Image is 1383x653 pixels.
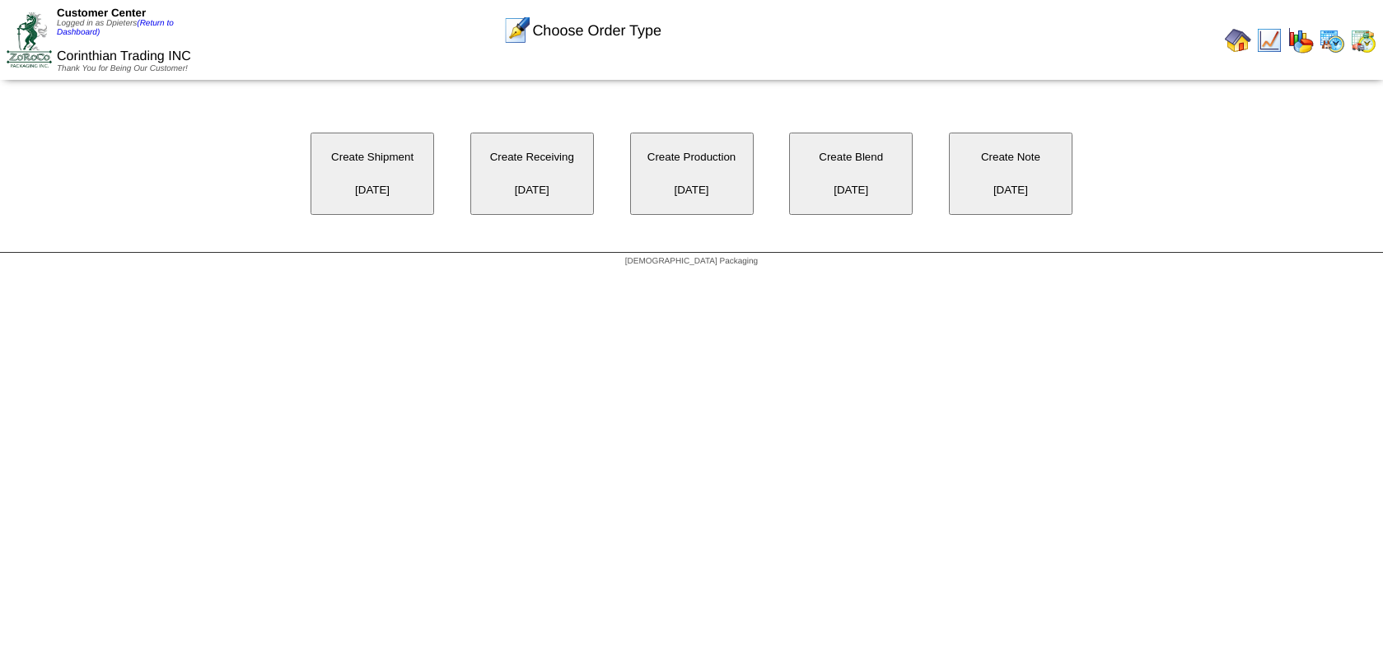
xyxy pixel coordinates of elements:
a: Create Blend[DATE] [773,184,932,196]
img: orders.gif [503,17,530,44]
span: [DEMOGRAPHIC_DATA] Packaging [625,257,758,266]
button: Create Shipment[DATE] [311,133,434,215]
span: Choose Order Type [532,22,661,40]
a: Create Receiving[DATE] [454,184,614,196]
img: home.gif [1225,27,1251,54]
a: Create Note[DATE] [932,184,1089,196]
button: Create Blend[DATE] [789,133,913,215]
span: Customer Center [57,7,146,19]
button: Create Note[DATE] [949,133,1072,215]
span: Corinthian Trading INC [57,49,191,63]
span: Logged in as Dpieters [57,19,174,37]
img: ZoRoCo_Logo(Green%26Foil)%20jpg.webp [7,12,52,68]
img: line_graph.gif [1256,27,1283,54]
a: (Return to Dashboard) [57,19,174,37]
a: Create Production[DATE] [614,184,773,196]
button: Create Production[DATE] [630,133,754,215]
img: calendarprod.gif [1319,27,1345,54]
img: graph.gif [1287,27,1314,54]
img: calendarinout.gif [1350,27,1376,54]
span: Thank You for Being Our Customer! [57,64,188,73]
button: Create Receiving[DATE] [470,133,594,215]
a: Create Shipment[DATE] [294,184,454,196]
